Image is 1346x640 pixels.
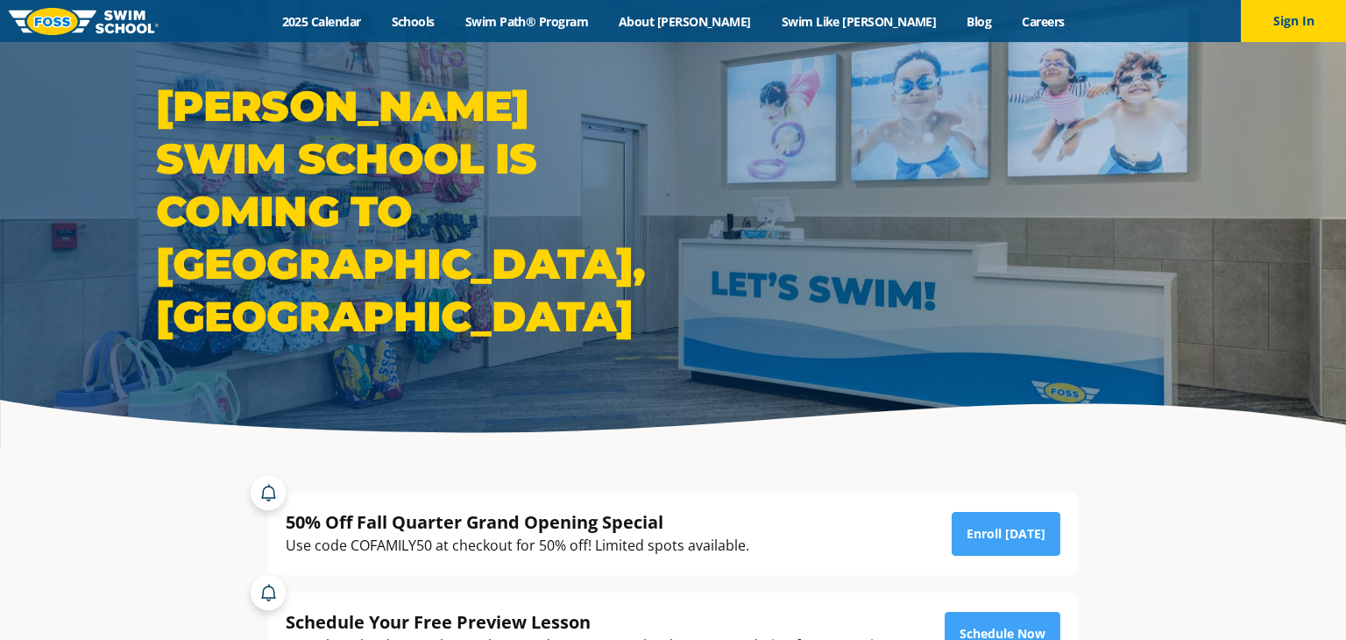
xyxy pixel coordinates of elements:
[9,8,159,35] img: FOSS Swim School Logo
[766,13,952,30] a: Swim Like [PERSON_NAME]
[286,510,749,534] div: 50% Off Fall Quarter Grand Opening Special
[604,13,767,30] a: About [PERSON_NAME]
[450,13,603,30] a: Swim Path® Program
[286,534,749,558] div: Use code COFAMILY50 at checkout for 50% off! Limited spots available.
[286,610,917,634] div: Schedule Your Free Preview Lesson
[266,13,376,30] a: 2025 Calendar
[952,512,1060,556] a: Enroll [DATE]
[376,13,450,30] a: Schools
[1007,13,1080,30] a: Careers
[952,13,1007,30] a: Blog
[156,80,664,343] h1: [PERSON_NAME] Swim School is coming to [GEOGRAPHIC_DATA], [GEOGRAPHIC_DATA]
